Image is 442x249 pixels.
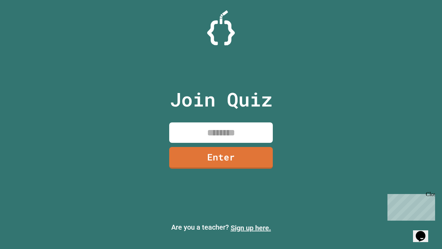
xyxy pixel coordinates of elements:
iframe: chat widget [385,191,435,221]
a: Sign up here. [231,224,271,232]
a: Enter [169,147,273,169]
p: Join Quiz [170,85,272,114]
div: Chat with us now!Close [3,3,48,44]
iframe: chat widget [413,221,435,242]
img: Logo.svg [207,10,235,45]
p: Are you a teacher? [6,222,436,233]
